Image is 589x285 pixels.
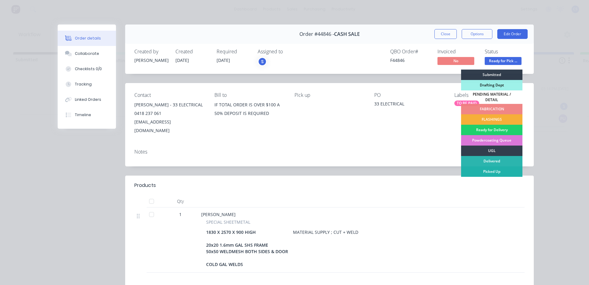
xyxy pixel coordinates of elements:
div: Created by [134,49,168,55]
div: 33 ELECTRICAL [374,101,445,109]
button: Linked Orders [58,92,116,107]
button: Options [462,29,492,39]
div: Delivered [461,156,522,166]
div: FLASHINGS [461,114,522,125]
div: [PERSON_NAME] [134,57,168,63]
div: Tracking [75,82,92,87]
button: Close [434,29,457,39]
div: 1830 X 2570 X 900 HIGH 20x20 1.6mm GAL SHS FRAME 50x50 WELDMESH BOTH SIDES & DOOR COLD GAL WELDS [206,228,291,269]
button: Edit Order [497,29,528,39]
div: Labels [454,92,525,98]
span: 1 [179,211,182,218]
div: Required [217,49,250,55]
div: [PERSON_NAME] - 33 ELECTRICAL [134,101,205,109]
div: Products [134,182,156,189]
div: PO [374,92,445,98]
span: Order #44846 - [299,31,334,37]
div: Contact [134,92,205,98]
div: Notes [134,149,525,155]
div: Order details [75,36,101,41]
div: F44846 [390,57,430,63]
div: Drafting Dept [461,80,522,90]
div: Timeline [75,112,91,118]
button: Order details [58,31,116,46]
button: Ready for Pick ... [485,57,522,66]
div: Qty [162,195,199,207]
span: [PERSON_NAME] [201,211,236,217]
div: Ready for Delivery [461,125,522,135]
span: [DATE] [175,57,189,63]
div: [PERSON_NAME] - 33 ELECTRICAL0418 237 061[EMAIL_ADDRESS][DOMAIN_NAME] [134,101,205,135]
button: S [258,57,267,66]
div: Submitted [461,70,522,80]
button: Collaborate [58,46,116,61]
button: Timeline [58,107,116,123]
div: Collaborate [75,51,99,56]
div: Invoiced [437,49,477,55]
span: CASH SALE [334,31,360,37]
button: Tracking [58,77,116,92]
div: Bill to [214,92,285,98]
div: QBO Order # [390,49,430,55]
div: 0418 237 061 [134,109,205,118]
div: Checklists 0/0 [75,66,102,72]
div: Status [485,49,525,55]
div: Linked Orders [75,97,101,102]
div: UGL [461,146,522,156]
div: IF TOTAL ORDER IS OVER $100 A 50% DEPOSIT IS REQUIRED [214,101,285,118]
div: Picked Up [461,166,522,177]
div: IF TOTAL ORDER IS OVER $100 A 50% DEPOSIT IS REQUIRED [214,101,285,120]
span: SPECIAL SHEETMETAL [206,219,250,225]
span: No [437,57,474,65]
div: FABRICATION [461,104,522,114]
div: MATERIAL SUPPLY ; CUT + WELD [291,228,361,237]
div: Powdercoating Queue [461,135,522,146]
div: TO BE PAID [454,101,479,106]
div: PENDING MATERIAL / DETAIL [461,90,522,104]
span: Ready for Pick ... [485,57,522,65]
div: Assigned to [258,49,319,55]
button: Checklists 0/0 [58,61,116,77]
div: Pick up [294,92,365,98]
div: Created [175,49,209,55]
span: [DATE] [217,57,230,63]
div: [EMAIL_ADDRESS][DOMAIN_NAME] [134,118,205,135]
